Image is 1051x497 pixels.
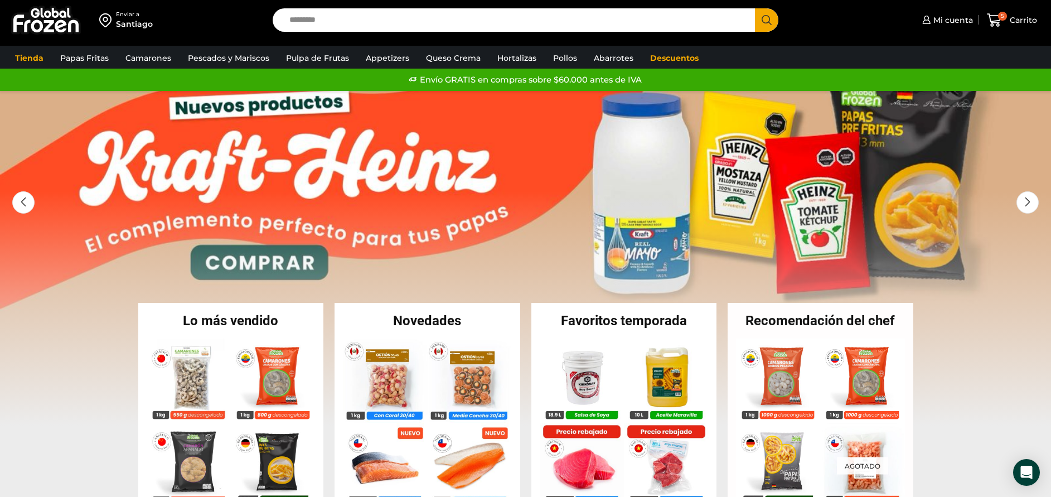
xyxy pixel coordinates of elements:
a: Papas Fritas [55,47,114,69]
a: Pollos [548,47,583,69]
img: address-field-icon.svg [99,11,116,30]
a: Appetizers [360,47,415,69]
h2: Favoritos temporada [531,314,717,327]
a: Queso Crema [420,47,486,69]
h2: Recomendación del chef [728,314,913,327]
div: Santiago [116,18,153,30]
a: Pulpa de Frutas [280,47,355,69]
a: Tienda [9,47,49,69]
div: Previous slide [12,191,35,214]
span: 5 [998,12,1007,21]
a: Pescados y Mariscos [182,47,275,69]
div: Open Intercom Messenger [1013,459,1040,486]
a: 5 Carrito [984,7,1040,33]
a: Mi cuenta [919,9,973,31]
a: Hortalizas [492,47,542,69]
h2: Novedades [335,314,520,327]
p: Agotado [837,457,888,475]
div: Enviar a [116,11,153,18]
button: Search button [755,8,778,32]
a: Abarrotes [588,47,639,69]
div: Next slide [1016,191,1039,214]
a: Camarones [120,47,177,69]
a: Descuentos [645,47,704,69]
h2: Lo más vendido [138,314,324,327]
span: Mi cuenta [931,15,973,26]
span: Carrito [1007,15,1037,26]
